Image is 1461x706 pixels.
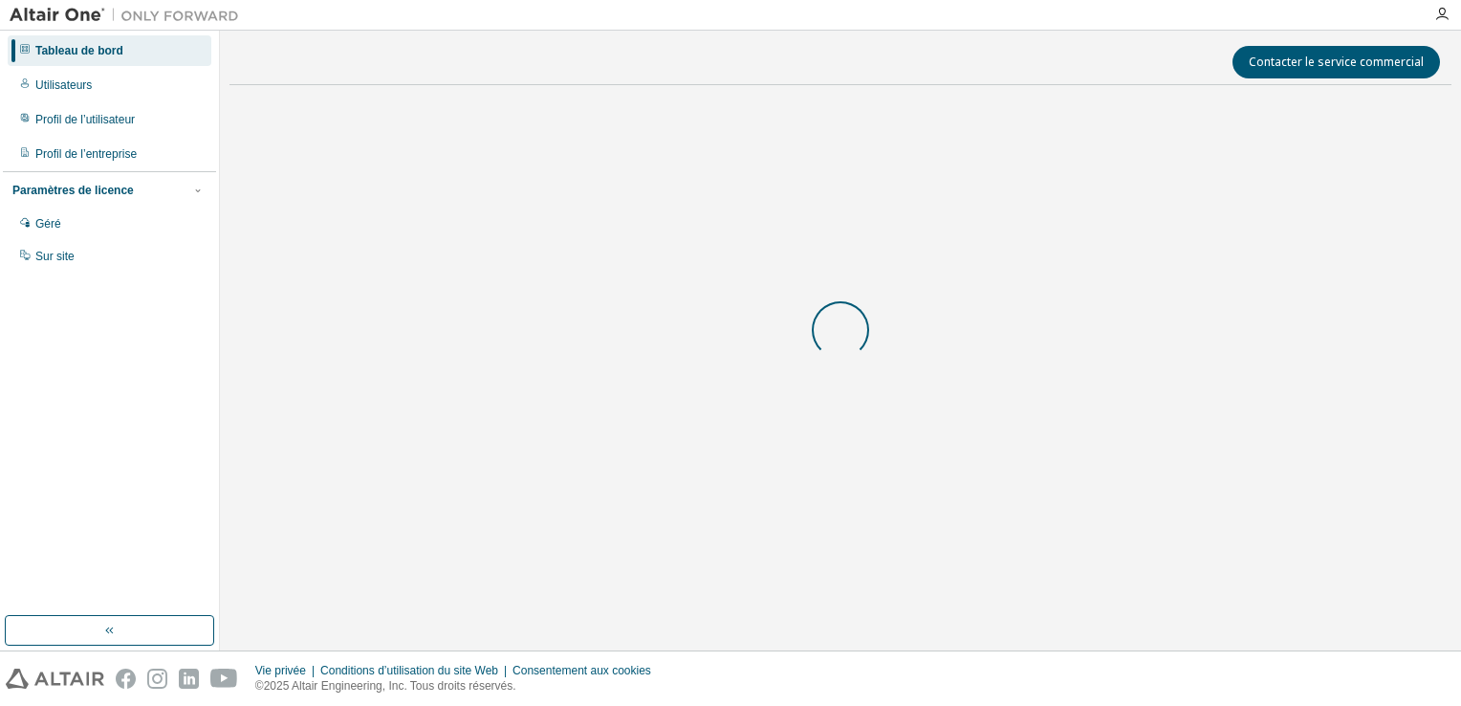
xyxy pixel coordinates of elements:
[512,663,663,678] div: Consentement aux cookies
[35,216,61,232] div: Géré
[116,669,136,689] img: facebook.svg
[10,6,249,25] img: Altaïr un
[35,112,135,127] div: Profil de l’utilisateur
[35,77,92,93] div: Utilisateurs
[255,663,320,678] div: Vie privée
[35,249,75,264] div: Sur site
[210,669,238,689] img: youtube.svg
[255,678,663,695] p: ©
[179,669,199,689] img: linkedin.svg
[1232,46,1440,78] button: Contacter le service commercial
[12,183,134,198] div: Paramètres de licence
[147,669,167,689] img: instagram.svg
[35,43,123,58] div: Tableau de bord
[320,663,512,678] div: Conditions d’utilisation du site Web
[6,669,104,689] img: altair_logo.svg
[35,146,137,162] div: Profil de l’entreprise
[264,679,516,693] font: 2025 Altair Engineering, Inc. Tous droits réservés.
